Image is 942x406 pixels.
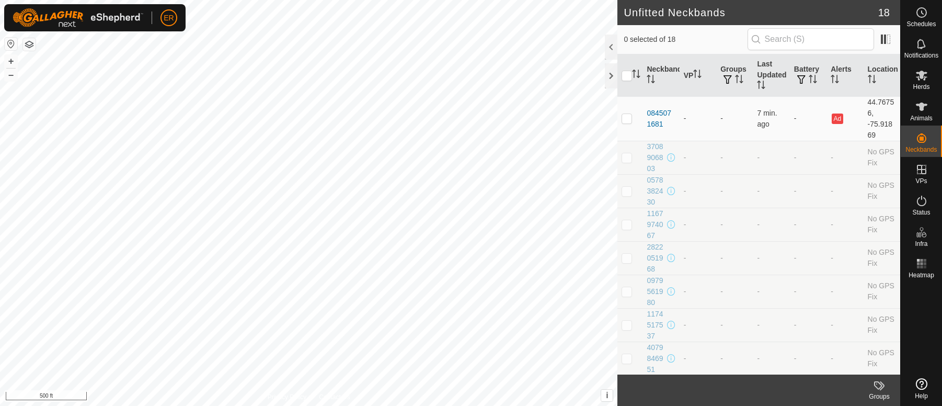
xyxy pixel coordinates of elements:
[693,71,702,80] p-sorticon: Activate to sort
[826,342,863,375] td: -
[757,220,760,229] span: -
[790,54,826,97] th: Battery
[757,153,760,162] span: -
[647,76,655,85] p-sorticon: Activate to sort
[831,76,839,85] p-sorticon: Activate to sort
[319,392,350,402] a: Contact Us
[878,5,890,20] span: 18
[624,6,878,19] h2: Unfitted Neckbands
[901,374,942,403] a: Help
[624,34,747,45] span: 0 selected of 18
[684,187,686,195] app-display-virtual-paddock-transition: -
[790,141,826,174] td: -
[826,308,863,342] td: -
[716,96,753,141] td: -
[757,187,760,195] span: -
[684,287,686,296] app-display-virtual-paddock-transition: -
[757,321,760,329] span: -
[757,354,760,363] span: -
[790,96,826,141] td: -
[757,82,765,91] p-sorticon: Activate to sort
[864,54,900,97] th: Location
[915,241,927,247] span: Infra
[716,275,753,308] td: -
[716,174,753,208] td: -
[647,208,664,241] div: 1167974067
[757,287,760,296] span: -
[858,392,900,401] div: Groups
[5,55,17,67] button: +
[790,174,826,208] td: -
[790,308,826,342] td: -
[909,272,934,278] span: Heatmap
[826,54,863,97] th: Alerts
[735,76,743,85] p-sorticon: Activate to sort
[716,141,753,174] td: -
[601,390,613,401] button: i
[826,275,863,308] td: -
[826,141,863,174] td: -
[915,393,928,399] span: Help
[684,321,686,329] app-display-virtual-paddock-transition: -
[864,241,900,275] td: No GPS Fix
[809,76,817,85] p-sorticon: Activate to sort
[826,174,863,208] td: -
[910,115,933,121] span: Animals
[606,391,608,400] span: i
[864,96,900,141] td: 44.76756, -75.91869
[864,141,900,174] td: No GPS Fix
[647,141,664,174] div: 3708906803
[826,208,863,241] td: -
[647,108,675,130] div: 0845071681
[912,209,930,216] span: Status
[864,342,900,375] td: No GPS Fix
[5,38,17,50] button: Reset Map
[757,254,760,262] span: -
[716,241,753,275] td: -
[826,241,863,275] td: -
[684,354,686,363] app-display-virtual-paddock-transition: -
[753,54,789,97] th: Last Updated
[164,13,174,24] span: ER
[642,54,679,97] th: Neckband
[268,392,307,402] a: Privacy Policy
[647,275,664,308] div: 0979561980
[864,174,900,208] td: No GPS Fix
[790,275,826,308] td: -
[716,208,753,241] td: -
[790,208,826,241] td: -
[684,114,686,122] app-display-virtual-paddock-transition: -
[915,178,927,184] span: VPs
[906,21,936,27] span: Schedules
[913,84,929,90] span: Herds
[716,54,753,97] th: Groups
[748,28,874,50] input: Search (S)
[647,175,664,208] div: 0578382430
[757,109,777,128] span: Aug 28, 2025, 6:35 AM
[647,242,664,275] div: 2822051968
[716,308,753,342] td: -
[864,208,900,241] td: No GPS Fix
[13,8,143,27] img: Gallagher Logo
[832,114,843,124] button: Ad
[904,52,938,59] span: Notifications
[647,309,664,342] div: 1174517537
[680,54,716,97] th: VP
[684,220,686,229] app-display-virtual-paddock-transition: -
[864,275,900,308] td: No GPS Fix
[632,71,640,80] p-sorticon: Activate to sort
[684,153,686,162] app-display-virtual-paddock-transition: -
[905,146,937,153] span: Neckbands
[23,38,36,51] button: Map Layers
[864,308,900,342] td: No GPS Fix
[868,76,876,85] p-sorticon: Activate to sort
[790,342,826,375] td: -
[790,241,826,275] td: -
[716,342,753,375] td: -
[5,69,17,81] button: –
[647,342,664,375] div: 4079846951
[684,254,686,262] app-display-virtual-paddock-transition: -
